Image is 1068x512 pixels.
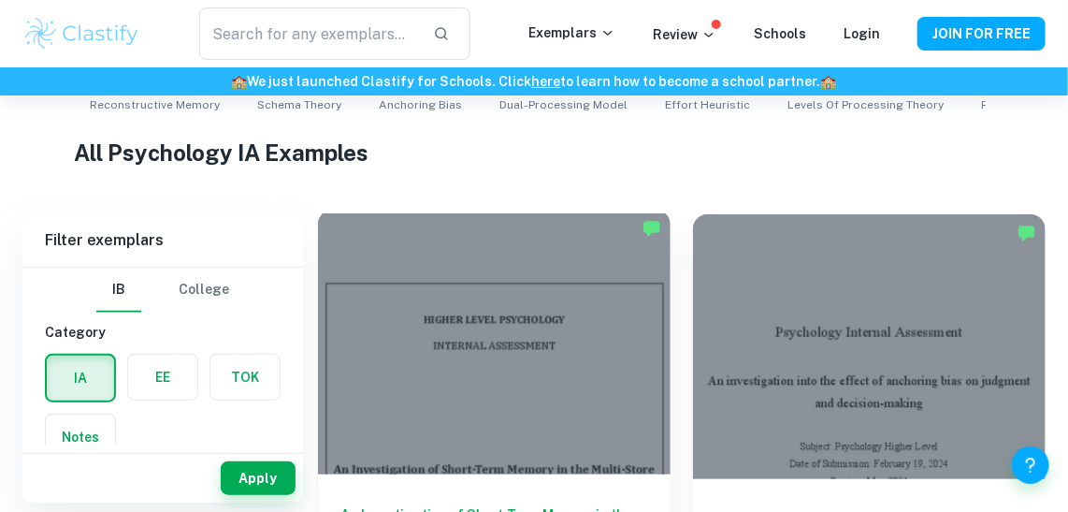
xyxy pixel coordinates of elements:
[379,96,462,113] span: Anchoring Bias
[4,71,1064,92] h6: We just launched Clastify for Schools. Click to learn how to become a school partner.
[754,26,806,41] a: Schools
[532,74,561,89] a: here
[47,356,114,401] button: IA
[74,136,995,169] h1: All Psychology IA Examples
[665,96,750,113] span: Effort Heuristic
[787,96,944,113] span: Levels of Processing Theory
[199,7,418,60] input: Search for any exemplars...
[981,96,1063,113] span: Recency Effect
[221,461,296,495] button: Apply
[1012,446,1049,484] button: Help and Feedback
[653,24,716,45] p: Review
[22,15,141,52] img: Clastify logo
[821,74,837,89] span: 🏫
[257,96,341,113] span: Schema Theory
[179,268,229,313] button: College
[917,17,1046,51] button: JOIN FOR FREE
[22,214,303,267] h6: Filter exemplars
[642,219,661,238] img: Marked
[128,355,197,400] button: EE
[210,355,280,400] button: TOK
[499,96,628,113] span: Dual-Processing Model
[96,268,141,313] button: IB
[96,268,229,313] div: Filter type choice
[46,415,115,460] button: Notes
[844,26,880,41] a: Login
[232,74,248,89] span: 🏫
[45,322,281,343] h6: Category
[90,96,220,113] span: Reconstructive Memory
[528,22,615,43] p: Exemplars
[1017,224,1036,242] img: Marked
